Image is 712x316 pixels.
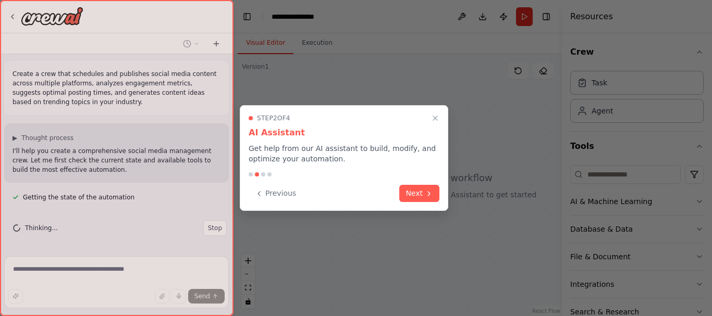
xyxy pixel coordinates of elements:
[399,185,439,202] button: Next
[249,185,302,202] button: Previous
[257,114,290,122] span: Step 2 of 4
[429,112,441,124] button: Close walkthrough
[249,127,439,139] h3: AI Assistant
[240,9,254,24] button: Hide left sidebar
[249,143,439,164] p: Get help from our AI assistant to build, modify, and optimize your automation.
